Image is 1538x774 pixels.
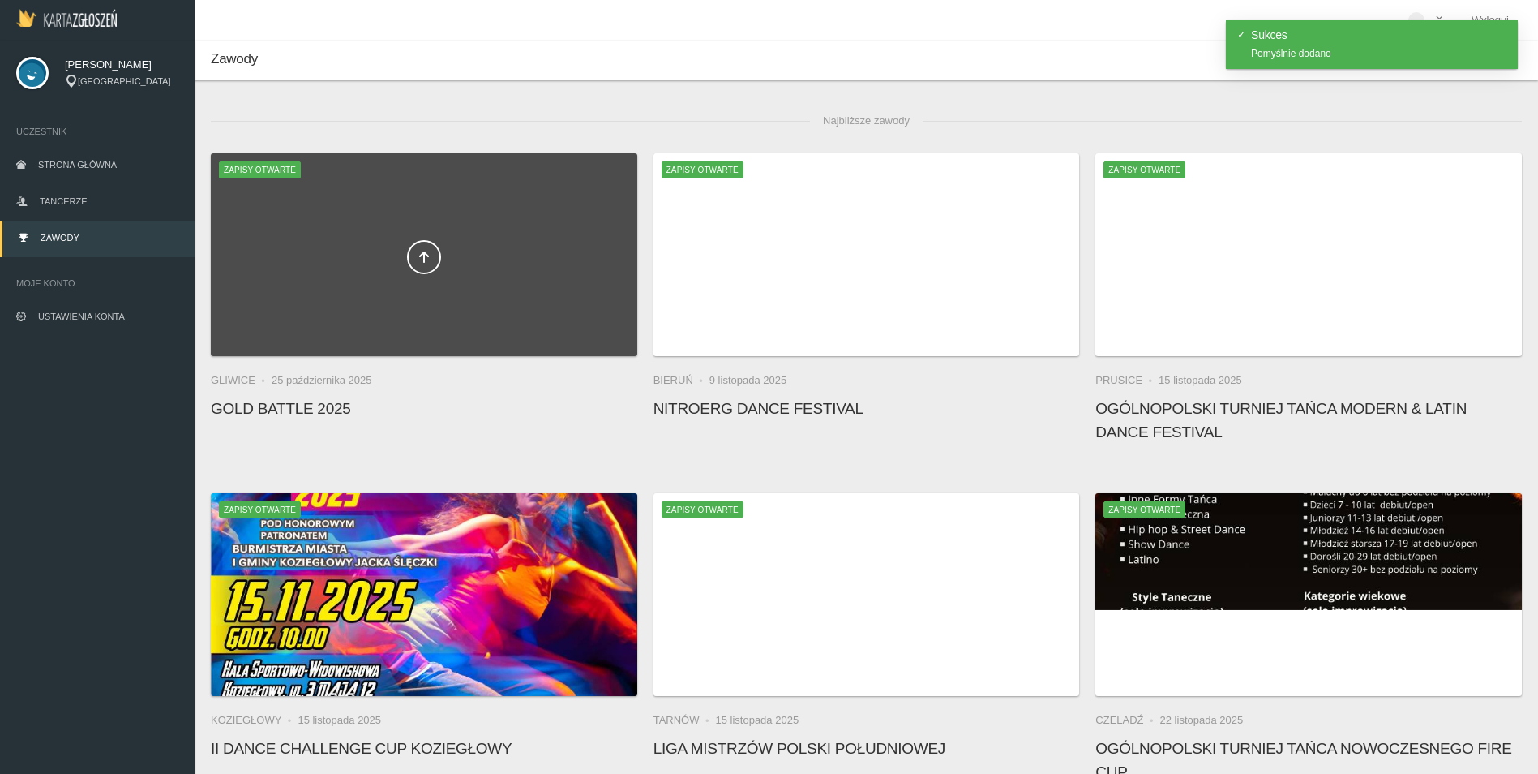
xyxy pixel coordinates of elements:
[16,275,178,291] span: Moje konto
[219,501,301,518] span: Zapisy otwarte
[810,105,923,137] span: Najbliższe zawody
[653,493,1080,696] a: Liga Mistrzów Polski PołudniowejZapisy otwarte
[219,161,301,178] span: Zapisy otwarte
[1103,501,1185,518] span: Zapisy otwarte
[16,9,117,27] img: Logo
[16,123,178,140] span: Uczestnik
[653,737,1080,760] h4: Liga Mistrzów Polski Południowej
[65,57,178,73] span: [PERSON_NAME]
[211,372,272,389] li: Gliwice
[1095,372,1159,389] li: Prusice
[211,51,258,67] span: Zawody
[653,712,716,729] li: Tarnów
[653,153,1080,356] a: NitroErg Dance FestivalZapisy otwarte
[65,75,178,88] div: [GEOGRAPHIC_DATA]
[211,153,637,356] a: Gold Battle 2025Zapisy otwarte
[298,712,381,729] li: 15 listopada 2025
[1251,49,1507,58] div: Pomyślnie dodano
[1159,372,1242,389] li: 15 listopada 2025
[211,737,637,760] h4: II Dance Challenge Cup KOZIEGŁOWY
[1095,153,1522,356] a: Ogólnopolski Turniej Tańca MODERN & LATIN DANCE FESTIVALZapisy otwarte
[38,160,117,170] span: Strona główna
[1103,161,1185,178] span: Zapisy otwarte
[211,397,637,420] h4: Gold Battle 2025
[1095,712,1159,729] li: Czeladź
[16,57,49,89] img: svg
[41,233,79,243] span: Zawody
[211,712,298,729] li: Koziegłowy
[1095,397,1522,444] h4: Ogólnopolski Turniej Tańca MODERN & LATIN DANCE FESTIVAL
[1095,493,1522,696] img: Ogólnopolski Turniej Tańca Nowoczesnego FIRE CUP
[211,493,637,696] a: II Dance Challenge Cup KOZIEGŁOWYZapisy otwarte
[1095,493,1522,696] a: Ogólnopolski Turniej Tańca Nowoczesnego FIRE CUPZapisy otwarte
[40,196,87,206] span: Tancerze
[1251,29,1507,41] h4: Sukces
[709,372,786,389] li: 9 listopada 2025
[211,493,637,696] img: II Dance Challenge Cup KOZIEGŁOWY
[272,372,372,389] li: 25 października 2025
[653,397,1080,420] h4: NitroErg Dance Festival
[653,493,1080,696] img: Liga Mistrzów Polski Południowej
[662,501,743,518] span: Zapisy otwarte
[662,161,743,178] span: Zapisy otwarte
[653,372,709,389] li: Bieruń
[715,712,799,729] li: 15 listopada 2025
[653,153,1080,356] img: NitroErg Dance Festival
[38,312,125,321] span: Ustawienia konta
[1095,153,1522,356] img: Ogólnopolski Turniej Tańca MODERN & LATIN DANCE FESTIVAL
[1160,712,1244,729] li: 22 listopada 2025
